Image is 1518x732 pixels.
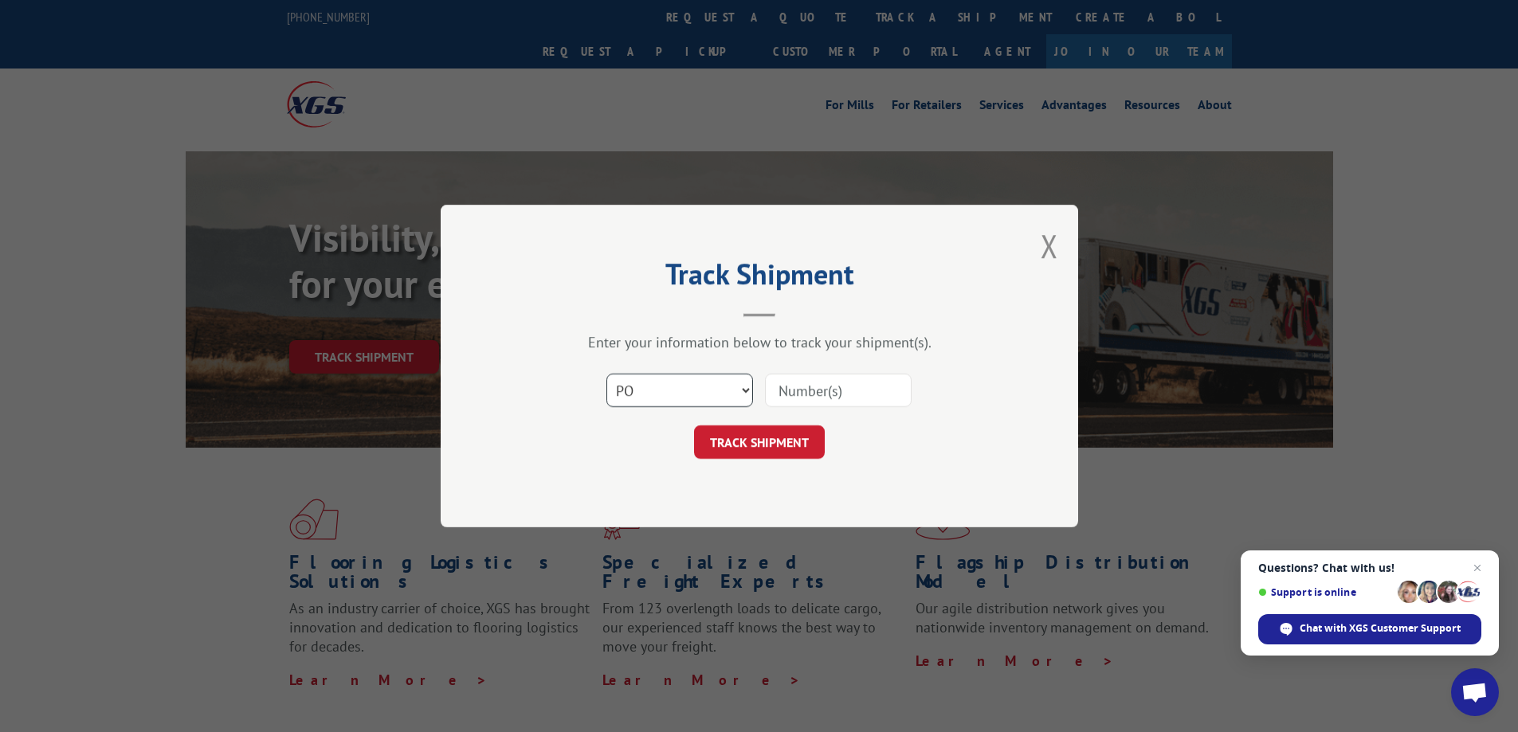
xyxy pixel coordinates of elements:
div: Open chat [1451,668,1499,716]
button: TRACK SHIPMENT [694,425,825,459]
span: Chat with XGS Customer Support [1300,621,1461,636]
h2: Track Shipment [520,263,998,293]
span: Questions? Chat with us! [1258,562,1481,574]
span: Close chat [1468,558,1487,577]
input: Number(s) [765,374,912,407]
span: Support is online [1258,586,1392,598]
div: Chat with XGS Customer Support [1258,614,1481,644]
button: Close modal [1041,225,1058,267]
div: Enter your information below to track your shipment(s). [520,333,998,351]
